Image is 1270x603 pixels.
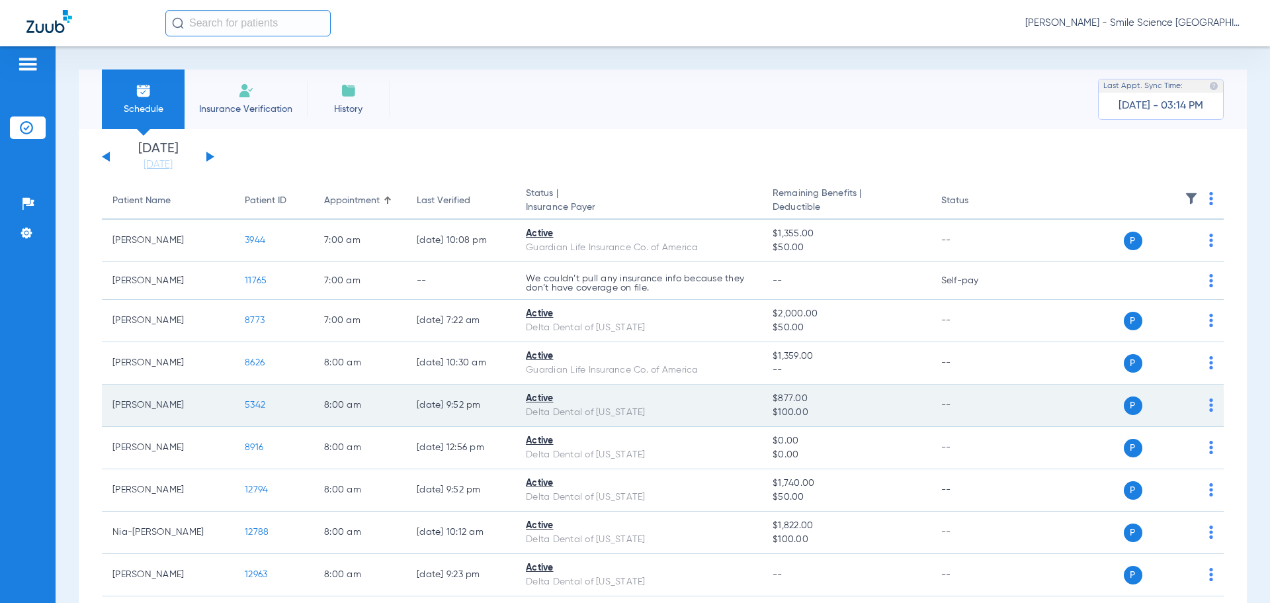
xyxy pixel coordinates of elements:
[341,83,357,99] img: History
[102,342,234,385] td: [PERSON_NAME]
[526,349,751,363] div: Active
[118,158,198,171] a: [DATE]
[314,427,406,469] td: 8:00 AM
[102,469,234,512] td: [PERSON_NAME]
[1209,526,1213,539] img: group-dot-blue.svg
[526,241,751,255] div: Guardian Life Insurance Co. of America
[245,570,267,579] span: 12963
[773,406,919,420] span: $100.00
[194,103,297,116] span: Insurance Verification
[245,316,265,325] span: 8773
[102,300,234,342] td: [PERSON_NAME]
[314,220,406,262] td: 7:00 AM
[1209,81,1218,91] img: last sync help info
[773,363,919,377] span: --
[102,385,234,427] td: [PERSON_NAME]
[1124,396,1142,415] span: P
[526,448,751,462] div: Delta Dental of [US_STATE]
[526,274,751,293] p: We couldn’t pull any insurance info because they don’t have coverage on file.
[406,342,515,385] td: [DATE] 10:30 AM
[526,575,751,589] div: Delta Dental of [US_STATE]
[931,220,1020,262] td: --
[526,363,751,377] div: Guardian Life Insurance Co. of America
[1124,312,1142,330] span: P
[526,434,751,448] div: Active
[762,183,930,220] th: Remaining Benefits |
[526,490,751,504] div: Delta Dental of [US_STATE]
[1103,79,1183,93] span: Last Appt. Sync Time:
[245,485,268,494] span: 12794
[406,512,515,554] td: [DATE] 10:12 AM
[1119,99,1203,113] span: [DATE] - 03:14 PM
[314,554,406,596] td: 8:00 AM
[17,56,38,72] img: hamburger-icon
[406,300,515,342] td: [DATE] 7:22 AM
[526,406,751,420] div: Delta Dental of [US_STATE]
[1124,354,1142,373] span: P
[931,385,1020,427] td: --
[314,262,406,300] td: 7:00 AM
[526,307,751,321] div: Active
[1209,314,1213,327] img: group-dot-blue.svg
[515,183,762,220] th: Status |
[526,227,751,241] div: Active
[417,194,505,208] div: Last Verified
[102,512,234,554] td: Nia-[PERSON_NAME]
[931,262,1020,300] td: Self-pay
[773,241,919,255] span: $50.00
[773,533,919,547] span: $100.00
[314,512,406,554] td: 8:00 AM
[1124,524,1142,542] span: P
[245,400,265,410] span: 5342
[931,554,1020,596] td: --
[245,194,286,208] div: Patient ID
[102,554,234,596] td: [PERSON_NAME]
[406,554,515,596] td: [DATE] 9:23 PM
[526,392,751,406] div: Active
[1124,566,1142,584] span: P
[1209,441,1213,454] img: group-dot-blue.svg
[931,512,1020,554] td: --
[406,220,515,262] td: [DATE] 10:08 PM
[314,469,406,512] td: 8:00 AM
[773,570,783,579] span: --
[314,300,406,342] td: 7:00 AM
[773,307,919,321] span: $2,000.00
[526,201,751,214] span: Insurance Payer
[245,443,263,452] span: 8916
[1185,192,1198,205] img: filter.svg
[931,300,1020,342] td: --
[1124,481,1142,500] span: P
[773,276,783,285] span: --
[314,342,406,385] td: 8:00 AM
[245,358,265,367] span: 8626
[112,194,171,208] div: Patient Name
[773,490,919,504] span: $50.00
[245,276,267,285] span: 11765
[245,194,303,208] div: Patient ID
[1209,483,1213,496] img: group-dot-blue.svg
[1209,234,1213,247] img: group-dot-blue.svg
[112,103,175,116] span: Schedule
[931,342,1020,385] td: --
[931,469,1020,512] td: --
[136,83,151,99] img: Schedule
[238,83,254,99] img: Manual Insurance Verification
[773,321,919,335] span: $50.00
[406,262,515,300] td: --
[773,477,919,490] span: $1,740.00
[1204,539,1270,603] iframe: Chat Widget
[931,183,1020,220] th: Status
[245,528,269,537] span: 12788
[406,469,515,512] td: [DATE] 9:52 PM
[406,385,515,427] td: [DATE] 9:52 PM
[245,236,265,245] span: 3944
[314,385,406,427] td: 8:00 AM
[773,448,919,462] span: $0.00
[526,321,751,335] div: Delta Dental of [US_STATE]
[1124,232,1142,250] span: P
[417,194,470,208] div: Last Verified
[773,434,919,448] span: $0.00
[26,10,72,33] img: Zuub Logo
